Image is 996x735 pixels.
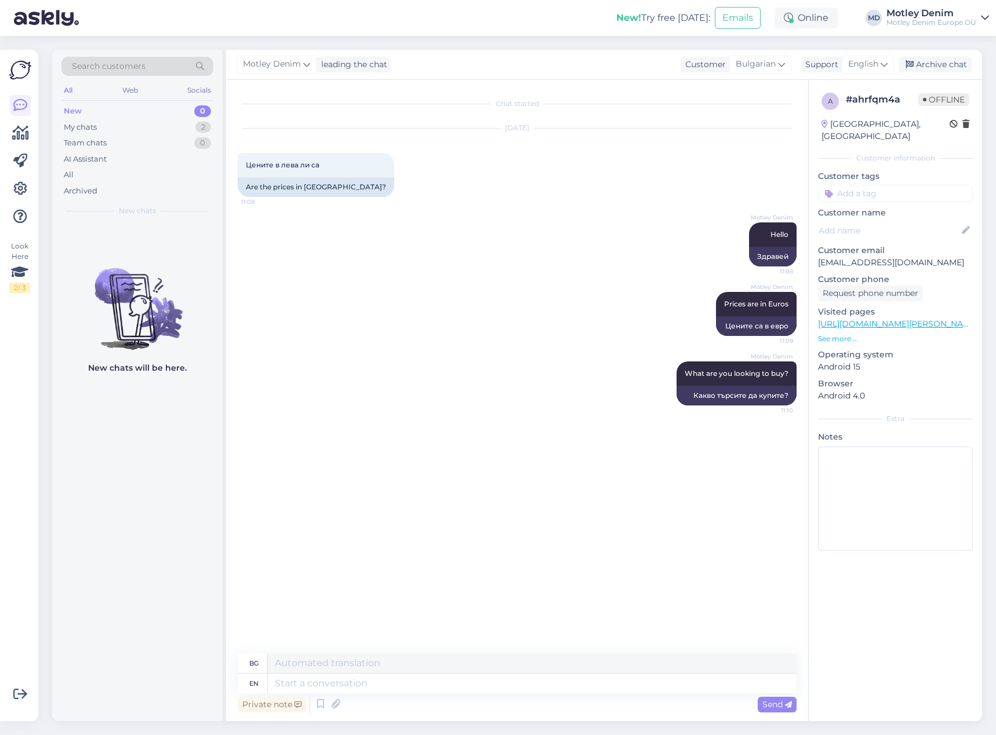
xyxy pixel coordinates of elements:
span: Offline [918,93,969,106]
img: No chats [52,247,223,352]
div: My chats [64,122,97,133]
p: New chats will be here. [88,362,187,374]
span: a [828,97,833,105]
div: Archived [64,185,97,197]
span: Search customers [72,60,146,72]
p: Notes [818,431,973,443]
div: Web [120,83,140,98]
div: Chat started [238,98,797,109]
div: Try free [DATE]: [616,11,710,25]
p: Operating system [818,349,973,361]
p: Android 15 [818,361,973,373]
span: Motley Denim [750,283,793,291]
div: leading the chat [317,58,387,71]
input: Add name [819,224,959,237]
div: New [64,105,82,117]
div: 0 [194,137,211,149]
p: [EMAIL_ADDRESS][DOMAIN_NAME] [818,257,973,269]
div: bg [249,653,259,673]
span: 11:09 [750,337,793,345]
p: Customer name [818,207,973,219]
p: Browser [818,378,973,390]
a: Motley DenimMotley Denim Europe OÜ [886,9,989,27]
div: Customer [681,58,726,71]
p: Visited pages [818,306,973,318]
span: Bulgarian [736,58,776,71]
span: Motley Denim [750,213,793,222]
div: 2 [195,122,211,133]
div: All [61,83,75,98]
span: English [848,58,878,71]
div: All [64,169,74,181]
span: 11:08 [750,267,793,276]
div: Online [775,8,838,28]
span: 11:10 [750,406,793,415]
div: Request phone number [818,286,923,301]
span: New chats [119,206,156,216]
div: Цените са в евро [716,316,797,336]
div: 2 / 3 [9,283,30,293]
div: Private note [238,697,306,712]
div: Motley Denim Europe OÜ [886,18,976,27]
div: # ahrfqm4a [846,93,918,107]
div: en [249,674,259,693]
div: Support [801,58,838,71]
span: Hello [770,230,788,239]
div: Socials [185,83,213,98]
div: Motley Denim [886,9,976,18]
div: Archive chat [899,57,972,72]
div: [GEOGRAPHIC_DATA], [GEOGRAPHIC_DATA] [821,118,950,142]
p: Customer tags [818,170,973,182]
span: Motley Denim [243,58,301,71]
b: New! [616,12,641,23]
div: Здравей [749,247,797,266]
a: [URL][DOMAIN_NAME][PERSON_NAME] [818,319,978,329]
div: Are the prices in [GEOGRAPHIC_DATA]? [238,177,394,197]
span: Motley Denim [750,352,793,361]
div: [DATE] [238,123,797,133]
span: Prices are in Euros [724,299,788,308]
div: Look Here [9,241,30,293]
div: MD [866,10,882,26]
p: Android 4.0 [818,390,973,402]
div: 0 [194,105,211,117]
p: Customer email [818,244,973,257]
p: See more ... [818,334,973,344]
p: Customer phone [818,273,973,286]
div: Customer information [818,153,973,163]
span: Send [762,699,792,710]
span: What are you looking to buy? [685,369,788,378]
div: Team chats [64,137,107,149]
span: Цените в лева ли са [246,160,319,169]
span: 11:08 [241,198,285,206]
input: Add a tag [818,185,973,202]
div: Extra [818,414,973,424]
div: Какво търсите да купите? [677,386,797,405]
div: AI Assistant [64,153,107,165]
button: Emails [715,7,761,29]
img: Askly Logo [9,59,31,81]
